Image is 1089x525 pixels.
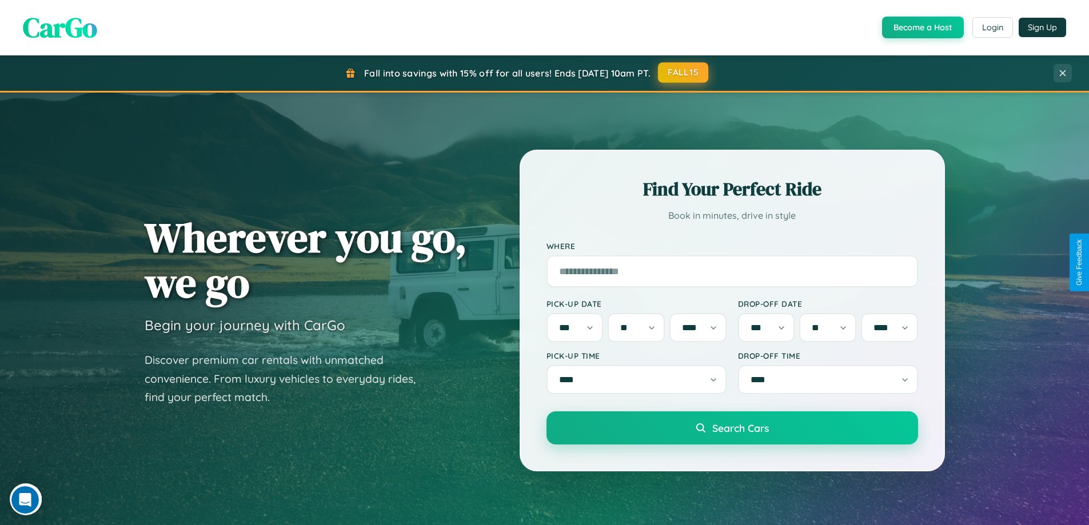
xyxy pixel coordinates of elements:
label: Where [547,241,918,251]
button: Sign Up [1019,18,1066,37]
button: FALL15 [658,62,708,83]
h3: Begin your journey with CarGo [145,316,345,334]
p: Book in minutes, drive in style [547,207,918,224]
span: Search Cars [712,422,769,434]
span: Fall into savings with 15% off for all users! Ends [DATE] 10am PT. [364,67,651,79]
h2: Find Your Perfect Ride [547,177,918,202]
iframe: Intercom live chat [11,486,39,514]
div: Give Feedback [1075,239,1083,286]
p: Discover premium car rentals with unmatched convenience. From luxury vehicles to everyday rides, ... [145,351,430,407]
iframe: Intercom live chat discovery launcher [10,483,42,515]
button: Become a Host [882,17,964,38]
div: Open Intercom Messenger [5,5,213,36]
span: CarGo [23,9,97,46]
h1: Wherever you go, we go [145,215,467,305]
label: Drop-off Date [738,299,918,308]
label: Pick-up Time [547,351,727,360]
label: Pick-up Date [547,299,727,308]
label: Drop-off Time [738,351,918,360]
button: Search Cars [547,411,918,444]
button: Login [972,17,1013,38]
